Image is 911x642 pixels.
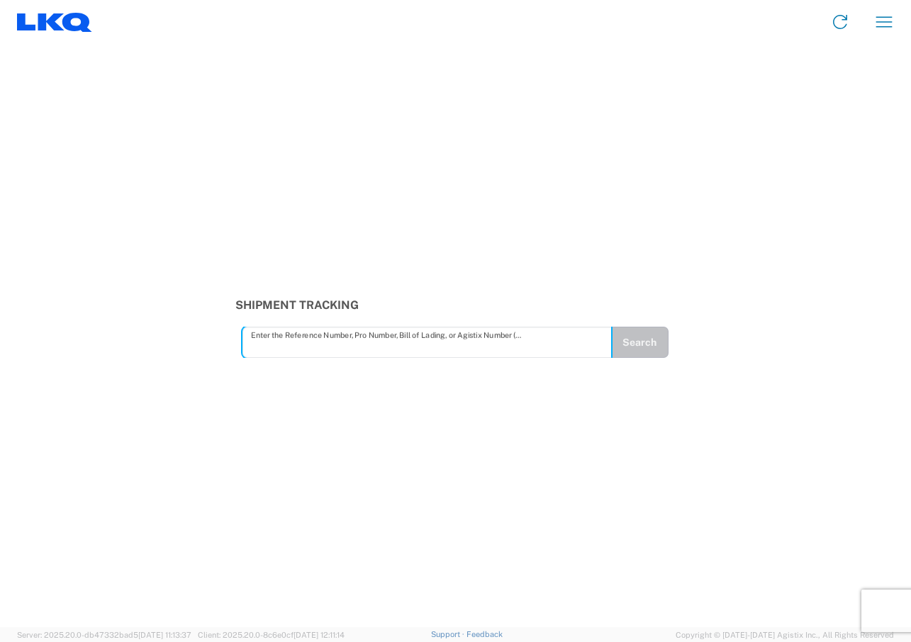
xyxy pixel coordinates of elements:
[17,631,191,639] span: Server: 2025.20.0-db47332bad5
[431,630,466,638] a: Support
[198,631,345,639] span: Client: 2025.20.0-8c6e0cf
[676,629,894,641] span: Copyright © [DATE]-[DATE] Agistix Inc., All Rights Reserved
[235,298,676,312] h3: Shipment Tracking
[466,630,503,638] a: Feedback
[138,631,191,639] span: [DATE] 11:13:37
[294,631,345,639] span: [DATE] 12:11:14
